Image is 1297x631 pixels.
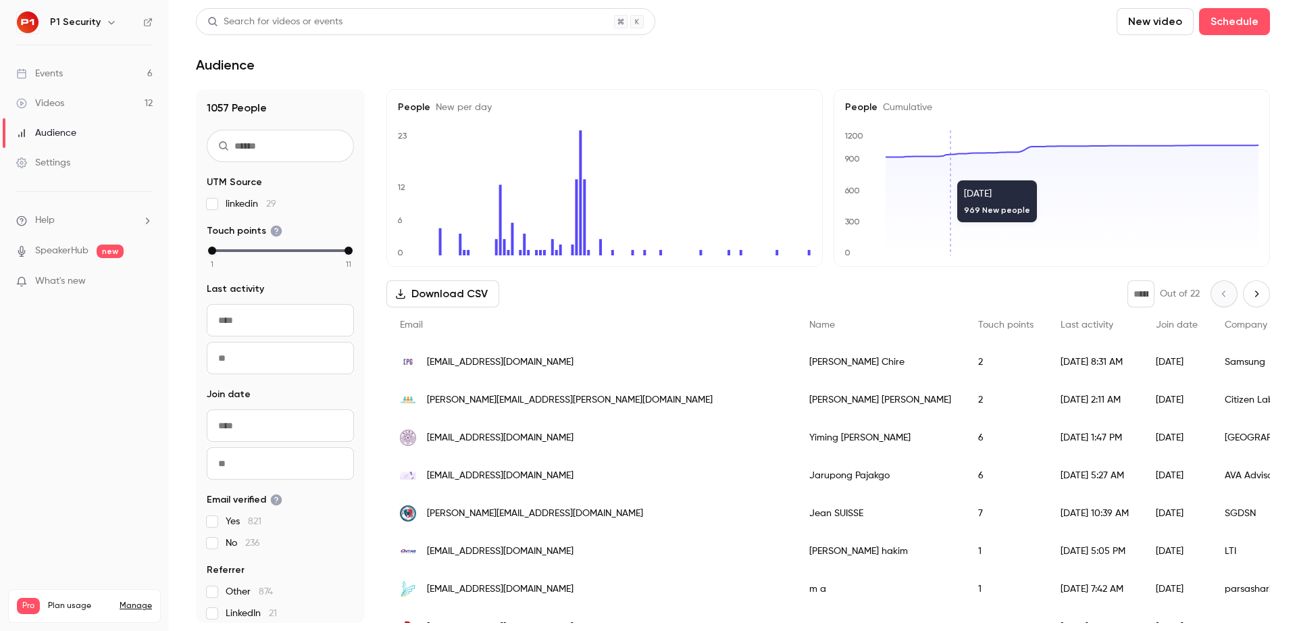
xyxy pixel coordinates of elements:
[226,536,260,550] span: No
[796,381,965,419] div: [PERSON_NAME] [PERSON_NAME]
[386,280,499,307] button: Download CSV
[266,199,276,209] span: 29
[1117,8,1194,35] button: New video
[226,515,261,528] span: Yes
[844,154,860,163] text: 900
[427,469,574,483] span: [EMAIL_ADDRESS][DOMAIN_NAME]
[400,505,416,522] img: ssi.gouv.fr
[965,381,1047,419] div: 2
[1047,532,1142,570] div: [DATE] 5:05 PM
[120,601,152,611] a: Manage
[1047,570,1142,608] div: [DATE] 7:42 AM
[48,601,111,611] span: Plan usage
[844,248,850,257] text: 0
[397,248,403,257] text: 0
[398,131,407,141] text: 23
[196,57,255,73] h1: Audience
[16,67,63,80] div: Events
[35,244,88,258] a: SpeakerHub
[1047,381,1142,419] div: [DATE] 2:11 AM
[35,213,55,228] span: Help
[16,213,153,228] li: help-dropdown-opener
[400,472,416,480] img: avantis.finance
[207,447,354,480] input: To
[207,176,262,189] span: UTM Source
[965,343,1047,381] div: 2
[1142,457,1211,495] div: [DATE]
[1047,343,1142,381] div: [DATE] 8:31 AM
[1156,320,1198,330] span: Join date
[845,101,1258,114] h5: People
[427,545,574,559] span: [EMAIL_ADDRESS][DOMAIN_NAME]
[1142,495,1211,532] div: [DATE]
[245,538,260,548] span: 236
[207,388,251,401] span: Join date
[97,245,124,258] span: new
[1047,419,1142,457] div: [DATE] 1:47 PM
[1142,381,1211,419] div: [DATE]
[400,430,416,446] img: tsinghua.edu.cn
[50,16,101,29] h6: P1 Security
[207,224,282,238] span: Touch points
[1225,320,1295,330] span: Company name
[965,419,1047,457] div: 6
[1047,495,1142,532] div: [DATE] 10:39 AM
[226,585,273,599] span: Other
[1142,532,1211,570] div: [DATE]
[427,431,574,445] span: [EMAIL_ADDRESS][DOMAIN_NAME]
[207,304,354,336] input: From
[400,581,416,597] img: parsasharif.ir
[965,495,1047,532] div: 7
[35,274,86,288] span: What's new
[345,247,353,255] div: max
[844,186,860,195] text: 600
[796,532,965,570] div: [PERSON_NAME] hakim
[965,532,1047,570] div: 1
[1061,320,1113,330] span: Last activity
[346,258,351,270] span: 11
[16,156,70,170] div: Settings
[796,343,965,381] div: [PERSON_NAME] Chire
[397,182,405,192] text: 12
[1160,287,1200,301] p: Out of 22
[796,495,965,532] div: Jean SUISSE
[427,355,574,370] span: [EMAIL_ADDRESS][DOMAIN_NAME]
[809,320,835,330] span: Name
[226,607,277,620] span: LinkedIn
[1142,570,1211,608] div: [DATE]
[430,103,492,112] span: New per day
[400,320,423,330] span: Email
[400,392,416,408] img: citizenlab.ca
[207,100,354,116] h1: 1057 People
[207,493,282,507] span: Email verified
[248,517,261,526] span: 821
[844,131,863,141] text: 1200
[427,582,574,597] span: [EMAIL_ADDRESS][DOMAIN_NAME]
[16,97,64,110] div: Videos
[207,409,354,442] input: From
[965,457,1047,495] div: 6
[207,15,342,29] div: Search for videos or events
[427,393,713,407] span: [PERSON_NAME][EMAIL_ADDRESS][PERSON_NAME][DOMAIN_NAME]
[1199,8,1270,35] button: Schedule
[226,197,276,211] span: linkedin
[845,217,860,226] text: 300
[208,247,216,255] div: min
[796,457,965,495] div: Jarupong Pajakgo
[398,101,811,114] h5: People
[965,570,1047,608] div: 1
[211,258,213,270] span: 1
[796,419,965,457] div: Yiming [PERSON_NAME]
[400,543,416,559] img: lt-indonesia.com
[400,354,416,370] img: upc.edu.pe
[259,587,273,597] span: 874
[16,126,76,140] div: Audience
[269,609,277,618] span: 21
[1142,419,1211,457] div: [DATE]
[796,570,965,608] div: m a
[207,342,354,374] input: To
[978,320,1034,330] span: Touch points
[1142,343,1211,381] div: [DATE]
[878,103,932,112] span: Cumulative
[17,11,39,33] img: P1 Security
